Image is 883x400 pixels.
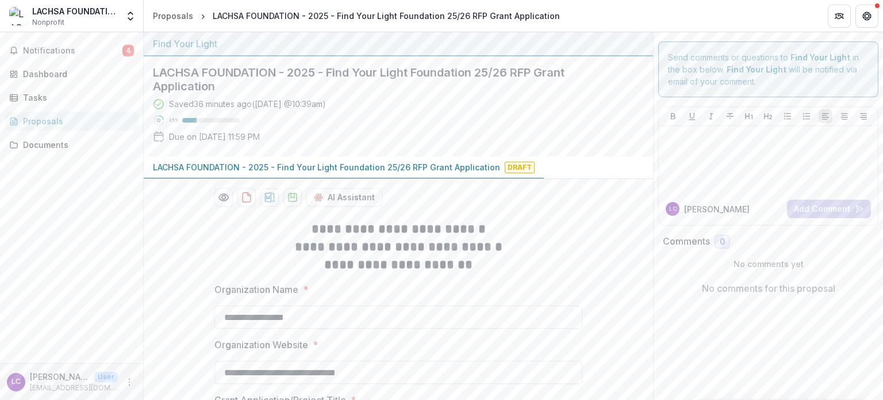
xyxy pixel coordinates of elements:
[761,109,775,123] button: Heading 2
[169,116,178,124] p: 25 %
[663,258,874,270] p: No comments yet
[23,46,122,56] span: Notifications
[828,5,851,28] button: Partners
[5,41,139,60] button: Notifications4
[214,188,233,207] button: Preview acb5c838-25b7-43f6-8073-bf73c2b81ec5-0.pdf
[857,109,870,123] button: Align Right
[283,188,302,207] button: download-proposal
[306,188,382,207] button: AI Assistant
[213,10,560,22] div: LACHSA FOUNDATION - 2025 - Find Your Light Foundation 25/26 RFP Grant Application
[723,109,737,123] button: Strike
[23,115,129,127] div: Proposals
[855,5,878,28] button: Get Help
[237,188,256,207] button: download-proposal
[702,281,835,295] p: No comments for this proposal
[153,161,500,173] p: LACHSA FOUNDATION - 2025 - Find Your Light Foundation 25/26 RFP Grant Application
[23,139,129,151] div: Documents
[704,109,718,123] button: Italicize
[153,10,193,22] div: Proposals
[30,383,118,393] p: [EMAIL_ADDRESS][DOMAIN_NAME]
[787,200,871,218] button: Add Comment
[5,112,139,131] a: Proposals
[720,237,725,247] span: 0
[5,88,139,107] a: Tasks
[153,66,625,93] h2: LACHSA FOUNDATION - 2025 - Find Your Light Foundation 25/26 RFP Grant Application
[727,64,786,74] strong: Find Your Light
[32,5,118,17] div: LACHSA FOUNDATION
[214,283,298,296] p: Organization Name
[505,162,535,173] span: Draft
[781,109,794,123] button: Bullet List
[5,64,139,83] a: Dashboard
[30,371,90,383] p: [PERSON_NAME] [PERSON_NAME]
[23,68,129,80] div: Dashboard
[684,203,750,215] p: [PERSON_NAME]
[122,45,134,56] span: 4
[169,131,260,143] p: Due on [DATE] 11:59 PM
[94,372,118,382] p: User
[838,109,851,123] button: Align Center
[11,378,21,386] div: Lisa Cassandra
[23,92,129,104] div: Tasks
[260,188,279,207] button: download-proposal
[800,109,813,123] button: Ordered List
[669,206,677,212] div: Lisa Cassandra
[32,17,64,28] span: Nonprofit
[169,98,326,110] div: Saved 36 minutes ago ( [DATE] @ 10:39am )
[666,109,680,123] button: Bold
[122,375,136,389] button: More
[819,109,832,123] button: Align Left
[790,52,850,62] strong: Find Your Light
[148,7,565,24] nav: breadcrumb
[122,5,139,28] button: Open entity switcher
[9,7,28,25] img: LACHSA FOUNDATION
[153,37,644,51] div: Find Your Light
[148,7,198,24] a: Proposals
[663,236,710,247] h2: Comments
[5,135,139,154] a: Documents
[685,109,699,123] button: Underline
[214,338,308,352] p: Organization Website
[742,109,756,123] button: Heading 1
[658,41,878,97] div: Send comments or questions to in the box below. will be notified via email of your comment.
